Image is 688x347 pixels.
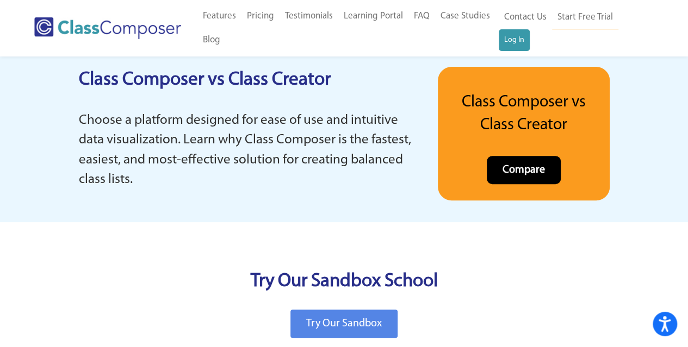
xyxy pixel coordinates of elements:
nav: Header Menu [499,5,646,51]
a: Pricing [241,4,280,28]
h2: Class Composer vs Class Creator [462,91,586,137]
nav: Header Menu [197,4,499,52]
span: Try Our Sandbox [306,318,382,329]
a: Testimonials [280,4,338,28]
a: Compare [487,156,561,184]
p: Class Composer vs Class Creator [79,67,416,94]
a: Start Free Trial [552,5,618,30]
a: Learning Portal [338,4,408,28]
a: Contact Us [499,5,552,29]
span: Compare [503,165,545,175]
a: Try Our Sandbox [290,310,398,338]
a: Case Studies [435,4,495,28]
a: Blog [197,28,226,52]
img: Class Composer [34,17,181,39]
a: Log In [499,29,530,51]
p: Choose a platform designed for ease of use and intuitive data visualization. Learn why Class Comp... [79,111,416,190]
a: FAQ [408,4,435,28]
a: Features [197,4,241,28]
p: Try Our Sandbox School [67,268,622,296]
